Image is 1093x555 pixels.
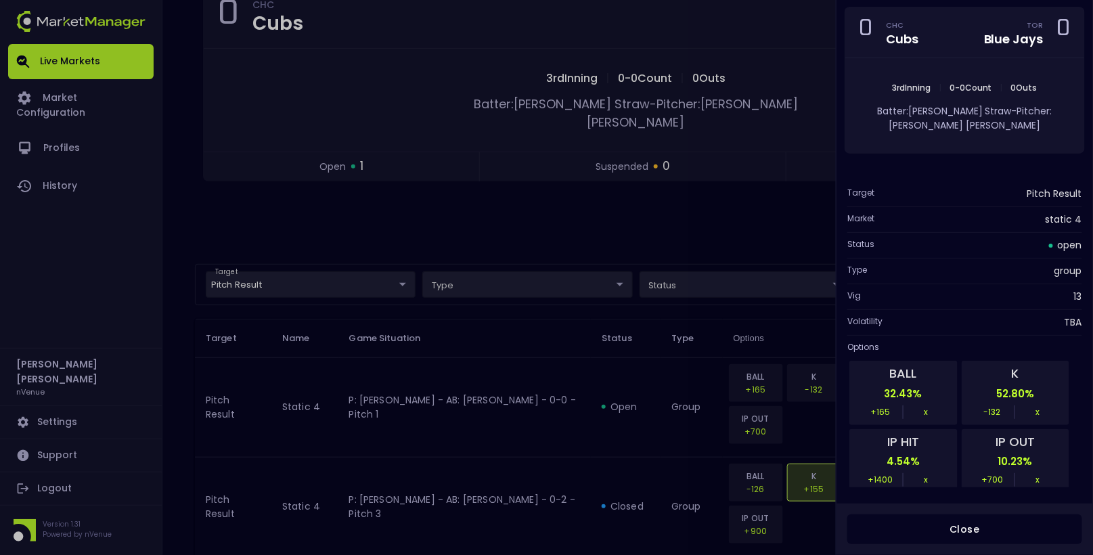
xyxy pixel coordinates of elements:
span: Pitcher: [PERSON_NAME] [PERSON_NAME] [889,104,1053,132]
p: 10.23 % [971,449,1061,473]
span: -132 [971,405,1016,419]
span: TBA [1065,315,1082,330]
span: group [1054,264,1082,278]
span: Type [847,264,867,278]
span: 3rd Inning [888,82,935,93]
p: IP OUT [971,435,1061,450]
span: x [1015,473,1061,487]
p: K [971,367,1061,382]
span: Volatility [847,315,883,330]
span: +165 [858,405,904,419]
span: Batter: [PERSON_NAME] Straw [877,104,1012,118]
p: 4.54 % [858,449,949,473]
span: +700 [971,473,1016,487]
span: Vig [847,290,861,304]
span: Target [847,187,874,201]
div: Cubs [886,33,918,45]
span: +1400 [858,473,904,487]
div: CHC [886,20,918,31]
span: Options [847,341,1082,353]
div: 0 [1057,18,1071,47]
p: IP HIT [858,435,949,450]
span: x [904,405,949,419]
span: - [1012,104,1017,118]
span: 13 [1074,290,1082,304]
span: Status [847,238,874,252]
div: open [1049,238,1082,252]
span: 0 Outs [1007,82,1042,93]
p: 52.80 % [971,382,1061,405]
span: | [935,82,945,93]
button: Close [847,514,1082,545]
div: 0 [859,18,872,47]
div: Blue Jays [984,33,1044,45]
p: 32.43 % [858,382,949,405]
span: x [1015,405,1061,419]
span: 0 - 0 Count [945,82,996,93]
span: x [904,473,949,487]
span: Pitch Result [1027,187,1082,201]
div: TOR [1027,20,1044,31]
p: BALL [858,367,949,382]
span: static 4 [1046,213,1082,227]
span: | [996,82,1007,93]
span: Market [847,213,874,227]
